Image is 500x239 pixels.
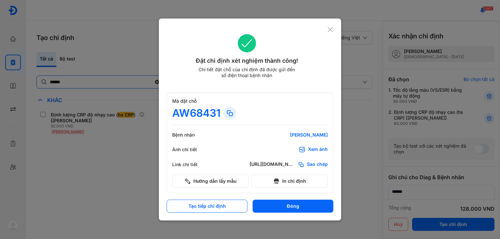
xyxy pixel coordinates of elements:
div: Mã đặt chỗ [172,98,328,104]
div: Chi tiết đặt chỗ của chỉ định đã được gửi đến số điện thoại bệnh nhân [196,67,298,78]
div: Ảnh chi tiết [172,147,211,153]
button: Hướng dẫn lấy mẫu [172,175,249,188]
div: Link chi tiết [172,162,211,167]
div: [PERSON_NAME] [250,132,328,138]
button: Tạo tiếp chỉ định [167,200,247,213]
div: [URL][DOMAIN_NAME] [250,161,295,168]
div: AW68431 [172,107,221,120]
div: Xem ảnh [308,146,328,153]
button: Đóng [253,200,333,213]
div: Đặt chỉ định xét nghiệm thành công! [167,56,327,65]
span: Sao chép [307,161,328,168]
button: In chỉ định [251,175,328,188]
div: Bệnh nhân [172,132,211,138]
